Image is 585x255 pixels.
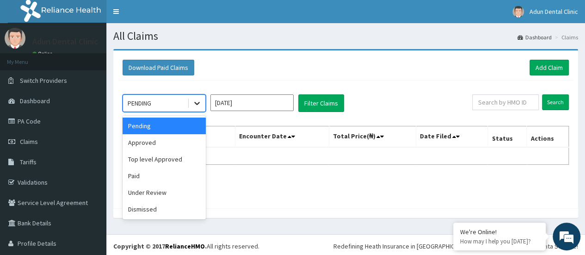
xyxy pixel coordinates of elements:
[530,60,569,75] a: Add Claim
[472,94,539,110] input: Search by HMO ID
[20,158,37,166] span: Tariffs
[165,242,205,250] a: RelianceHMO
[32,37,98,46] p: Adun Dental Clinic
[123,184,206,201] div: Under Review
[329,126,416,148] th: Total Price(₦)
[416,126,488,148] th: Date Filed
[512,6,524,18] img: User Image
[123,168,206,184] div: Paid
[517,33,552,41] a: Dashboard
[460,237,539,245] p: How may I help you today?
[298,94,344,112] button: Filter Claims
[113,30,578,42] h1: All Claims
[5,28,25,49] img: User Image
[20,97,50,105] span: Dashboard
[460,228,539,236] div: We're Online!
[527,126,569,148] th: Actions
[20,137,38,146] span: Claims
[123,201,206,218] div: Dismissed
[123,60,194,75] button: Download Paid Claims
[333,242,578,251] div: Redefining Heath Insurance in [GEOGRAPHIC_DATA] using Telemedicine and Data Science!
[128,99,151,108] div: PENDING
[20,76,67,85] span: Switch Providers
[113,242,207,250] strong: Copyright © 2017 .
[235,126,329,148] th: Encounter Date
[32,50,55,57] a: Online
[123,134,206,151] div: Approved
[553,33,578,41] li: Claims
[530,7,578,16] span: Adun Dental Clinic
[123,118,206,134] div: Pending
[542,94,569,110] input: Search
[488,126,527,148] th: Status
[123,151,206,168] div: Top level Approved
[210,94,294,111] input: Select Month and Year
